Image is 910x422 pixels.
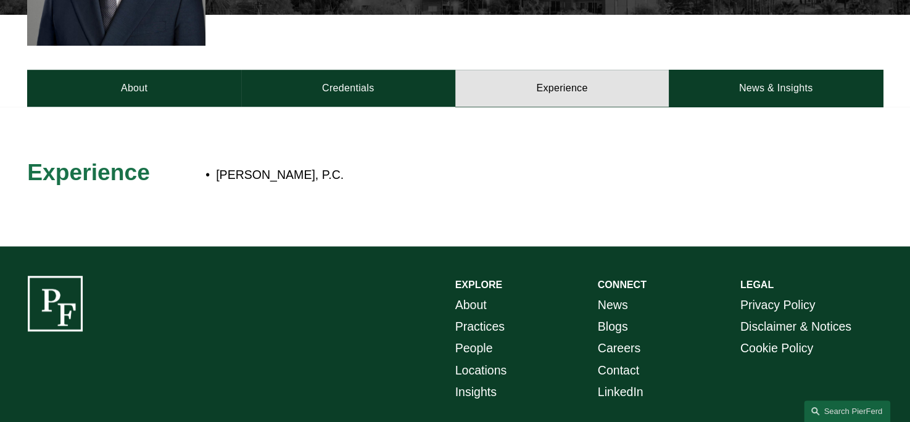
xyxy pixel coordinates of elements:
[598,279,647,290] strong: CONNECT
[598,381,643,403] a: LinkedIn
[669,70,883,107] a: News & Insights
[27,159,150,185] span: Experience
[740,294,816,316] a: Privacy Policy
[455,294,487,316] a: About
[216,164,776,186] p: [PERSON_NAME], P.C.
[740,279,774,290] strong: LEGAL
[598,360,639,381] a: Contact
[804,400,890,422] a: Search this site
[27,70,241,107] a: About
[241,70,455,107] a: Credentials
[455,316,505,337] a: Practices
[455,337,493,359] a: People
[455,381,497,403] a: Insights
[598,337,640,359] a: Careers
[598,294,628,316] a: News
[455,279,502,290] strong: EXPLORE
[598,316,628,337] a: Blogs
[740,337,813,359] a: Cookie Policy
[740,316,851,337] a: Disclaimer & Notices
[455,360,507,381] a: Locations
[455,70,669,107] a: Experience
